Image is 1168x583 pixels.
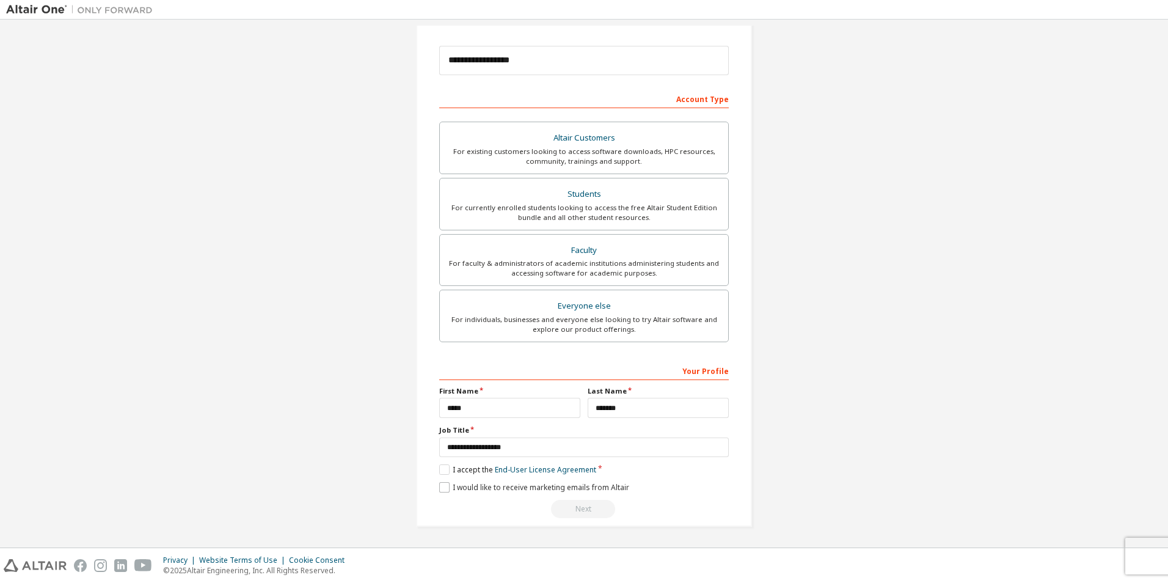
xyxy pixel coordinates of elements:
label: I accept the [439,464,596,475]
div: Cookie Consent [289,555,352,565]
label: I would like to receive marketing emails from Altair [439,482,629,493]
a: End-User License Agreement [495,464,596,475]
img: Altair One [6,4,159,16]
div: For individuals, businesses and everyone else looking to try Altair software and explore our prod... [447,315,721,334]
img: altair_logo.svg [4,559,67,572]
img: facebook.svg [74,559,87,572]
div: For faculty & administrators of academic institutions administering students and accessing softwa... [447,258,721,278]
img: linkedin.svg [114,559,127,572]
div: Altair Customers [447,130,721,147]
img: youtube.svg [134,559,152,572]
label: Last Name [588,386,729,396]
img: instagram.svg [94,559,107,572]
div: Your Profile [439,361,729,380]
label: First Name [439,386,580,396]
label: Job Title [439,425,729,435]
div: Account Type [439,89,729,108]
div: Website Terms of Use [199,555,289,565]
div: For currently enrolled students looking to access the free Altair Student Edition bundle and all ... [447,203,721,222]
p: © 2025 Altair Engineering, Inc. All Rights Reserved. [163,565,352,576]
div: For existing customers looking to access software downloads, HPC resources, community, trainings ... [447,147,721,166]
div: Students [447,186,721,203]
div: Read and acccept EULA to continue [439,500,729,518]
div: Everyone else [447,298,721,315]
div: Faculty [447,242,721,259]
div: Privacy [163,555,199,565]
